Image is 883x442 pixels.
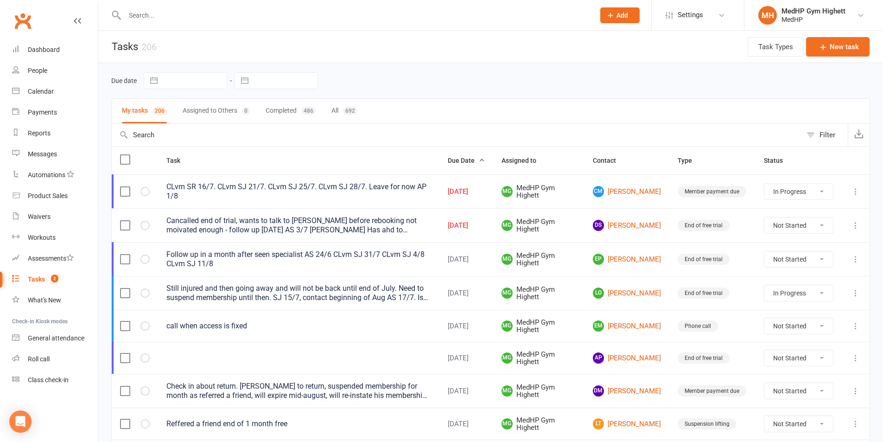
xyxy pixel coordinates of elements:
[111,77,137,84] label: Due date
[593,288,661,299] a: LO[PERSON_NAME]
[502,157,546,164] span: Assigned to
[448,256,485,263] div: [DATE]
[166,155,191,166] button: Task
[28,88,54,95] div: Calendar
[781,7,845,15] div: MedHP Gym Highett
[502,220,513,231] span: MG
[502,320,513,332] span: MG
[28,129,51,137] div: Reports
[28,171,65,179] div: Automations
[448,157,485,164] span: Due Date
[593,157,626,164] span: Contact
[183,99,250,123] button: Assigned to Others0
[448,420,485,428] div: [DATE]
[502,155,546,166] button: Assigned to
[12,81,98,102] a: Calendar
[343,107,357,115] div: 692
[678,5,703,26] span: Settings
[448,387,485,395] div: [DATE]
[593,418,661,429] a: LT[PERSON_NAME]
[12,248,98,269] a: Assessments
[331,99,357,123] button: All692
[28,109,57,116] div: Payments
[448,188,485,196] div: [DATE]
[593,155,626,166] button: Contact
[678,418,737,429] div: Suspension lifting
[502,416,576,432] span: MedHP Gym Highett
[301,107,316,115] div: 486
[502,184,576,199] span: MedHP Gym Highett
[502,218,576,233] span: MedHP Gym Highett
[502,252,576,267] span: MedHP Gym Highett
[28,150,57,158] div: Messages
[678,254,730,265] div: End of free trial
[28,376,69,384] div: Class check-in
[593,385,661,397] a: DM[PERSON_NAME]
[266,99,316,123] button: Completed486
[678,352,730,364] div: End of free trial
[781,15,845,24] div: MedHP
[678,157,702,164] span: Type
[12,328,98,349] a: General attendance kiosk mode
[678,155,702,166] button: Type
[678,288,730,299] div: End of free trial
[502,385,513,397] span: MG
[593,254,604,265] span: EP
[166,250,431,269] div: Follow up in a month after seen specialist AS 24/6 CLvm SJ 31/7 CLvm SJ 4/8 CLvm SJ 11/8
[806,37,870,57] button: New task
[12,39,98,60] a: Dashboard
[764,155,793,166] button: Status
[28,234,56,241] div: Workouts
[98,31,157,63] h1: Tasks
[166,182,431,201] div: CLvm SR 16/7. CLvm SJ 21/7. CLvm SJ 25/7. CLvm SJ 28/7. Leave for now AP 1/8
[593,352,661,364] a: AP[PERSON_NAME]
[28,213,51,220] div: Waivers
[448,155,485,166] button: Due Date
[600,7,640,23] button: Add
[616,12,628,19] span: Add
[593,186,604,197] span: CM
[166,419,431,429] div: Reffered a friend end of 1 month free
[12,144,98,165] a: Messages
[593,320,604,332] span: EM
[166,216,431,235] div: Cancalled end of trial, wants to talk to [PERSON_NAME] before rebooking not moivated enough - fol...
[448,322,485,330] div: [DATE]
[141,41,157,52] div: 206
[502,384,576,399] span: MedHP Gym Highett
[448,222,485,230] div: [DATE]
[12,349,98,370] a: Roll call
[166,157,191,164] span: Task
[502,288,513,299] span: MG
[51,275,58,282] span: 2
[502,286,576,301] span: MedHP Gym Highett
[12,102,98,123] a: Payments
[12,227,98,248] a: Workouts
[12,123,98,144] a: Reports
[28,46,60,53] div: Dashboard
[593,186,661,197] a: CM[PERSON_NAME]
[593,385,604,397] span: DM
[758,6,777,25] div: MH
[28,296,61,304] div: What's New
[12,206,98,227] a: Waivers
[593,288,604,299] span: LO
[593,220,604,231] span: DS
[12,370,98,391] a: Class kiosk mode
[166,382,431,400] div: Check in about return. [PERSON_NAME] to return, suspended membership for month as referred a frie...
[12,269,98,290] a: Tasks 2
[28,334,84,342] div: General attendance
[28,67,47,74] div: People
[678,385,746,397] div: Member payment due
[502,319,576,334] span: MedHP Gym Highett
[28,255,74,262] div: Assessments
[12,60,98,81] a: People
[593,254,661,265] a: EP[PERSON_NAME]
[166,284,431,302] div: Still injured and then going away and will not be back until end of July. Need to suspend members...
[448,354,485,362] div: [DATE]
[819,129,835,141] div: Filter
[28,192,68,199] div: Product Sales
[12,165,98,186] a: Automations
[678,320,718,332] div: Phone call
[593,352,604,364] span: AP
[12,186,98,206] a: Product Sales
